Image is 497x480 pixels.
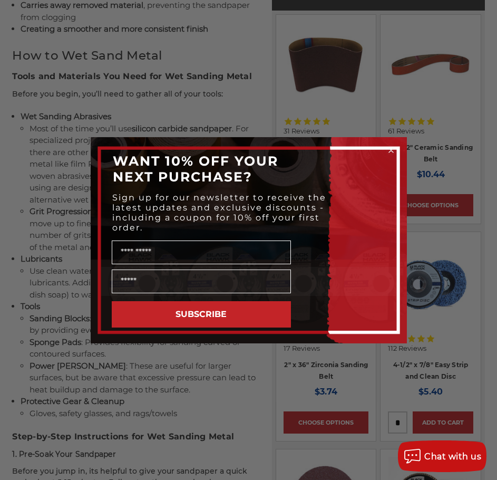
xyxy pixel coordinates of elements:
button: Chat with us [398,440,486,472]
button: SUBSCRIBE [112,301,291,328]
span: Sign up for our newsletter to receive the latest updates and exclusive discounts - including a co... [112,193,326,233]
span: Chat with us [424,452,481,462]
span: WANT 10% OFF YOUR NEXT PURCHASE? [113,153,278,185]
button: Close dialog [386,145,396,156]
input: Email [112,270,291,293]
